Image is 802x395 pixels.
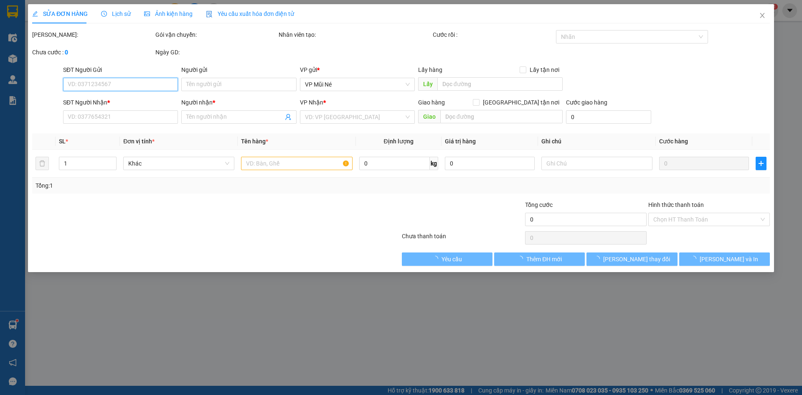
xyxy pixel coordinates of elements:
span: user-add [285,114,292,120]
span: kg [430,157,438,170]
span: CR : [6,59,19,68]
span: Cước hàng [659,138,688,145]
span: loading [594,256,603,262]
div: 0966484864 [80,27,147,39]
div: Tài [80,17,147,27]
label: Hình thức thanh toán [648,201,704,208]
span: loading [432,256,442,262]
span: edit [32,11,38,17]
div: SĐT Người Gửi [63,65,178,74]
span: Yêu cầu xuất hóa đơn điện tử [206,10,294,17]
button: Close [751,4,774,28]
span: Định lượng [384,138,414,145]
span: TC: [80,43,91,52]
div: VP [PERSON_NAME] [7,7,74,27]
div: Tổng: 1 [36,181,310,190]
span: clock-circle [101,11,107,17]
span: [PERSON_NAME] và In [700,255,758,264]
span: Nhận: [80,8,100,17]
label: Cước giao hàng [566,99,607,106]
span: Giá trị hàng [445,138,476,145]
span: Giao [418,110,440,123]
button: Thêm ĐH mới [494,252,585,266]
span: Lịch sử [101,10,131,17]
span: Yêu cầu [442,255,462,264]
span: Lấy tận nơi [526,65,563,74]
span: loading [517,256,526,262]
b: 0 [65,49,68,56]
span: SL [59,138,66,145]
span: close [759,12,766,19]
input: 0 [659,157,749,170]
span: 44 NĐC [91,39,135,54]
span: VP Mũi Né [305,78,410,91]
div: Chưa cước : [32,48,154,57]
input: Cước giao hàng [566,110,651,124]
div: VP Mũi Né [80,7,147,17]
div: [PERSON_NAME]: [32,30,154,39]
span: SỬA ĐƠN HÀNG [32,10,88,17]
button: Yêu cầu [402,252,492,266]
span: Đơn vị tính [123,138,155,145]
div: Cước rồi : [433,30,554,39]
span: picture [144,11,150,17]
span: Lấy [418,77,437,91]
span: Giao hàng [418,99,445,106]
span: Thêm ĐH mới [526,255,562,264]
input: Ghi Chú [541,157,652,170]
div: SĐT Người Nhận [63,98,178,107]
div: 0906012062 [7,37,74,49]
div: Ngày GD: [155,48,277,57]
input: Dọc đường [437,77,563,91]
div: 50.000 [6,59,75,69]
input: VD: Bàn, Ghế [241,157,352,170]
div: Quyên [7,27,74,37]
div: Chưa thanh toán [401,232,524,246]
span: Gửi: [7,8,20,17]
button: plus [756,157,766,170]
img: icon [206,11,213,18]
div: Gói vận chuyển: [155,30,277,39]
button: [PERSON_NAME] thay đổi [586,252,677,266]
span: Tổng cước [525,201,553,208]
span: VP Nhận [300,99,323,106]
th: Ghi chú [538,133,656,150]
span: Khác [128,157,229,170]
button: [PERSON_NAME] và In [679,252,770,266]
span: Tên hàng [241,138,268,145]
span: [GEOGRAPHIC_DATA] tận nơi [480,98,563,107]
span: [PERSON_NAME] thay đổi [603,255,670,264]
span: plus [756,160,766,167]
div: Người nhận [181,98,296,107]
span: Ảnh kiện hàng [144,10,193,17]
div: VP gửi [300,65,415,74]
span: Lấy hàng [418,66,442,73]
span: loading [690,256,700,262]
input: Dọc đường [440,110,563,123]
div: Nhân viên tạo: [279,30,431,39]
div: Người gửi [181,65,296,74]
button: delete [36,157,49,170]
